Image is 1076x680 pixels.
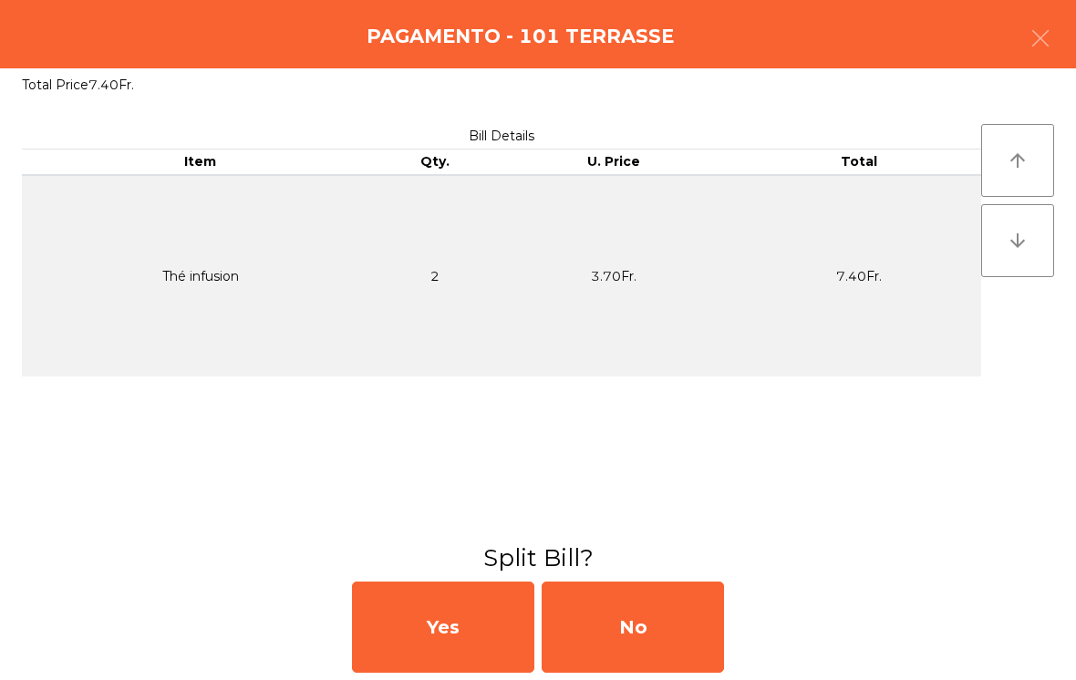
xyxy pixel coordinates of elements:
span: Total Price [22,77,88,93]
i: arrow_upward [1007,149,1029,171]
td: 7.40Fr. [737,175,981,376]
th: Item [22,149,379,175]
i: arrow_downward [1007,230,1029,252]
td: 2 [379,175,491,376]
th: U. Price [491,149,736,175]
h3: Split Bill? [14,541,1062,574]
button: arrow_upward [981,124,1054,197]
button: arrow_downward [981,204,1054,277]
h4: Pagamento - 101 TERRASSE [367,23,674,50]
th: Total [737,149,981,175]
span: 7.40Fr. [88,77,134,93]
td: 3.70Fr. [491,175,736,376]
div: Yes [352,582,534,673]
th: Qty. [379,149,491,175]
td: Thé infusion [22,175,379,376]
div: No [542,582,724,673]
span: Bill Details [469,128,534,144]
